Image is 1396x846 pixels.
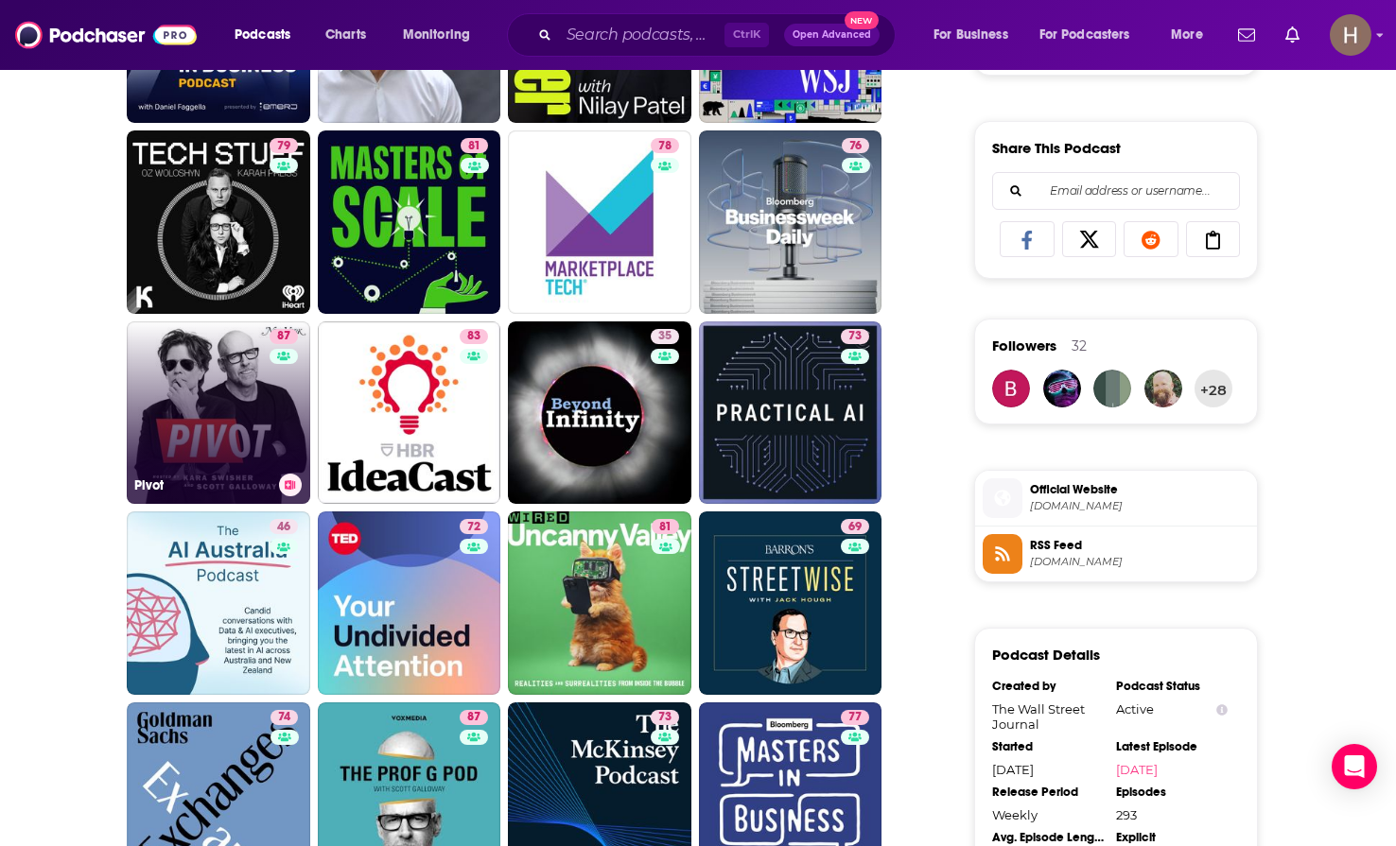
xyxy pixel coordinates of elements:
[277,137,290,156] span: 79
[508,130,691,314] a: 78
[270,710,298,725] a: 74
[1330,14,1371,56] span: Logged in as hpoole
[467,327,480,346] span: 83
[841,710,869,725] a: 77
[1195,370,1232,407] button: +28
[1116,762,1228,777] a: [DATE]
[992,807,1104,822] div: Weekly
[1030,555,1249,569] span: video-api.wsj.com
[983,534,1249,574] a: RSS Feed[DOMAIN_NAME]
[1116,807,1228,822] div: 293
[127,321,310,505] a: 87Pivot
[460,519,488,534] a: 72
[318,321,501,505] a: 83
[1230,19,1263,51] a: Show notifications dropdown
[1030,537,1249,554] span: RSS Feed
[992,679,1104,694] div: Created by
[1072,337,1087,354] div: 32
[127,511,310,695] a: 46
[784,24,880,46] button: Open AdvancedNew
[467,708,480,727] span: 87
[235,22,290,48] span: Podcasts
[841,329,869,344] a: 73
[1116,701,1228,717] div: Active
[390,20,495,50] button: open menu
[1116,830,1228,845] div: Explicit
[1330,14,1371,56] img: User Profile
[1186,221,1241,257] a: Copy Link
[278,708,290,727] span: 74
[460,710,488,725] a: 87
[318,130,501,314] a: 81
[460,329,488,344] a: 83
[1216,702,1228,717] button: Show Info
[992,139,1121,157] h3: Share This Podcast
[651,710,679,725] a: 73
[508,321,691,505] a: 35
[270,519,298,534] a: 46
[1144,370,1182,407] img: JohnCarlBishop
[658,708,672,727] span: 73
[313,20,377,50] a: Charts
[1124,221,1178,257] a: Share on Reddit
[277,518,290,537] span: 46
[1116,679,1228,694] div: Podcast Status
[1027,20,1158,50] button: open menu
[1008,173,1224,209] input: Email address or username...
[461,138,488,153] a: 81
[508,511,691,695] a: 81
[992,172,1240,210] div: Search followers
[848,518,862,537] span: 69
[1030,481,1249,498] span: Official Website
[793,30,871,40] span: Open Advanced
[134,477,271,493] h3: Pivot
[920,20,1032,50] button: open menu
[651,138,679,153] a: 78
[992,370,1030,407] img: belend.cision
[1158,20,1227,50] button: open menu
[325,22,366,48] span: Charts
[1093,370,1131,407] img: philipro
[659,518,672,537] span: 81
[658,137,672,156] span: 78
[992,785,1104,800] div: Release Period
[699,511,882,695] a: 69
[848,708,862,727] span: 77
[848,327,862,346] span: 73
[652,519,679,534] a: 81
[845,11,879,29] span: New
[277,327,290,346] span: 87
[1043,370,1081,407] img: Tmczqrot1
[992,646,1100,664] h3: Podcast Details
[1332,744,1377,789] div: Open Intercom Messenger
[992,762,1104,777] div: [DATE]
[525,13,914,57] div: Search podcasts, credits, & more...
[467,518,480,537] span: 72
[849,137,862,156] span: 76
[934,22,1008,48] span: For Business
[651,329,679,344] a: 35
[983,478,1249,518] a: Official Website[DOMAIN_NAME]
[992,739,1104,754] div: Started
[221,20,315,50] button: open menu
[841,519,869,534] a: 69
[1116,785,1228,800] div: Episodes
[559,20,724,50] input: Search podcasts, credits, & more...
[127,130,310,314] a: 79
[658,327,672,346] span: 35
[1278,19,1307,51] a: Show notifications dropdown
[1171,22,1203,48] span: More
[468,137,480,156] span: 81
[1116,739,1228,754] div: Latest Episode
[15,17,197,53] img: Podchaser - Follow, Share and Rate Podcasts
[724,23,769,47] span: Ctrl K
[992,701,1104,732] div: The Wall Street Journal
[992,830,1104,845] div: Avg. Episode Length
[403,22,470,48] span: Monitoring
[1039,22,1130,48] span: For Podcasters
[270,329,298,344] a: 87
